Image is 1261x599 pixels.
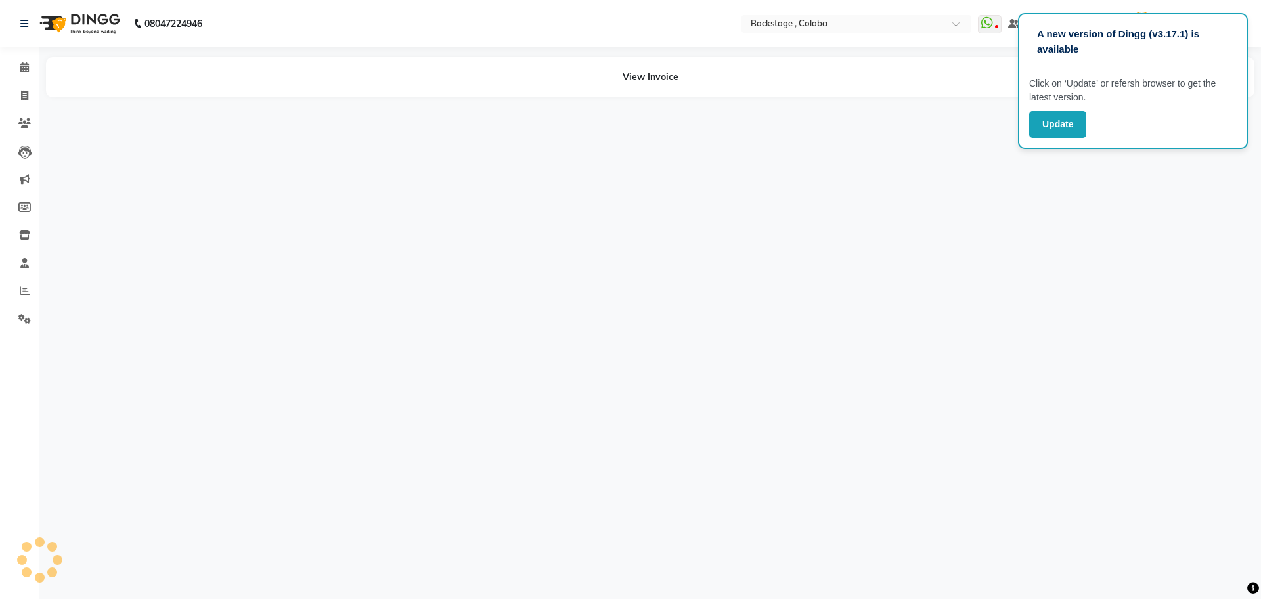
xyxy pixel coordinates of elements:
[33,5,123,42] img: logo
[1130,12,1153,35] img: Rashmi Banerjee
[144,5,202,42] b: 08047224946
[1037,27,1229,56] p: A new version of Dingg (v3.17.1) is available
[1029,77,1237,104] p: Click on ‘Update’ or refersh browser to get the latest version.
[1029,111,1086,138] button: Update
[46,57,1254,97] div: View Invoice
